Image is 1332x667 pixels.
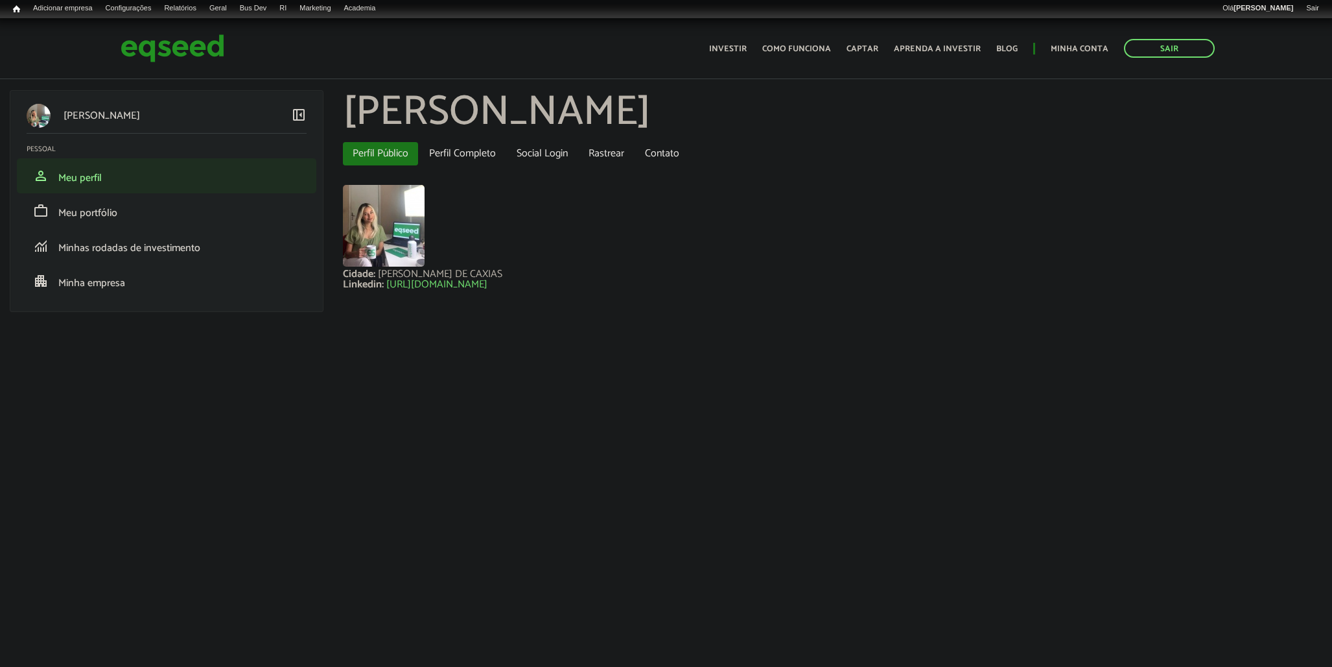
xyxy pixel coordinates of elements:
h1: [PERSON_NAME] [343,90,1322,136]
a: Configurações [99,3,158,14]
div: Cidade [343,269,378,280]
span: person [33,168,49,184]
span: left_panel_close [291,107,307,123]
li: Meu portfólio [17,193,316,228]
span: Meu perfil [58,169,102,187]
img: Foto de CHAYENNE TENÓRIO BARBOSA [343,185,425,267]
span: : [382,276,384,293]
a: Captar [847,45,878,53]
a: Perfil Completo [419,142,506,165]
span: Início [13,5,20,14]
a: Marketing [293,3,337,14]
a: Colapsar menu [291,107,307,125]
li: Minhas rodadas de investimento [17,228,316,263]
span: apartment [33,273,49,289]
a: Adicionar empresa [27,3,99,14]
li: Meu perfil [17,158,316,193]
a: Rastrear [579,142,634,165]
span: monitoring [33,238,49,254]
a: workMeu portfólio [27,203,307,219]
a: apartmentMinha empresa [27,273,307,289]
a: Ver perfil do usuário. [343,185,425,267]
a: Perfil Público [343,142,418,165]
a: Como funciona [762,45,831,53]
a: Sair [1124,39,1215,58]
div: Linkedin [343,280,386,290]
a: Contato [635,142,689,165]
span: work [33,203,49,219]
a: Sair [1300,3,1326,14]
a: [URL][DOMAIN_NAME] [386,280,487,290]
span: Minha empresa [58,274,125,292]
a: Investir [709,45,747,53]
span: : [373,265,375,283]
a: Blog [996,45,1018,53]
a: Minha conta [1051,45,1108,53]
span: Minhas rodadas de investimento [58,239,200,257]
a: Relatórios [158,3,202,14]
strong: [PERSON_NAME] [1233,4,1293,12]
img: EqSeed [121,31,224,66]
a: Aprenda a investir [894,45,981,53]
a: Bus Dev [233,3,274,14]
a: Social Login [507,142,578,165]
span: Meu portfólio [58,204,117,222]
p: [PERSON_NAME] [64,110,140,122]
a: monitoringMinhas rodadas de investimento [27,238,307,254]
a: Olá[PERSON_NAME] [1216,3,1300,14]
a: personMeu perfil [27,168,307,184]
h2: Pessoal [27,145,316,153]
a: Academia [338,3,382,14]
a: Início [6,3,27,16]
li: Minha empresa [17,263,316,298]
a: RI [273,3,293,14]
div: [PERSON_NAME] DE CAXIAS [378,269,502,280]
a: Geral [203,3,233,14]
